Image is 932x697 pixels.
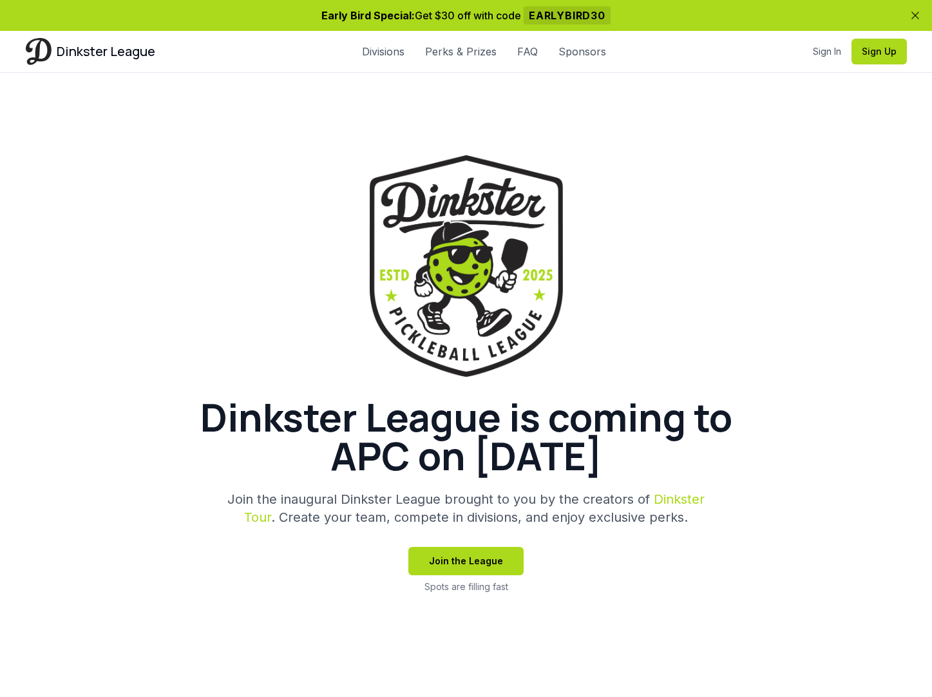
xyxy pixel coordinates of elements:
[157,397,775,475] h1: Dinkster League is coming to APC on [DATE]
[813,45,841,58] a: Sign In
[517,44,538,59] a: FAQ
[362,44,404,59] a: Divisions
[424,580,508,593] p: Spots are filling fast
[219,490,714,526] p: Join the inaugural Dinkster League brought to you by the creators of . Create your team, compete ...
[558,44,606,59] a: Sponsors
[425,44,497,59] a: Perks & Prizes
[26,38,52,64] img: Dinkster
[57,43,155,61] span: Dinkster League
[408,547,524,575] button: Join the League
[524,6,611,24] span: EARLYBIRD30
[26,38,155,64] a: Dinkster League
[321,9,415,22] span: Early Bird Special:
[851,39,907,64] button: Sign Up
[909,9,922,22] button: Dismiss banner
[26,8,907,23] p: Get $30 off with code
[370,155,563,377] img: Dinkster League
